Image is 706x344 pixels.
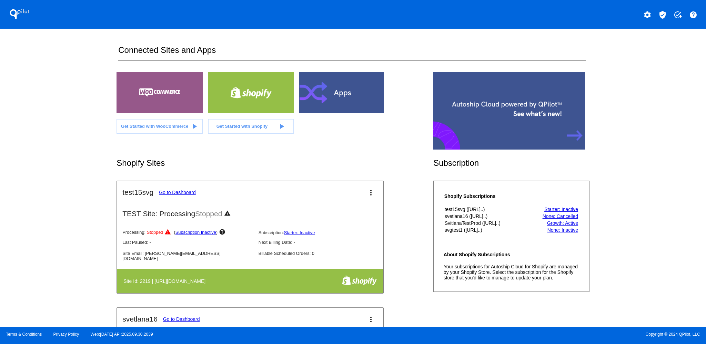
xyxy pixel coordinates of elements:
[219,229,227,237] mat-icon: help
[359,332,700,337] span: Copyright © 2024 QPilot, LLC
[122,229,253,237] p: Processing:
[444,193,526,199] h4: Shopify Subscriptions
[444,252,579,257] h4: About Shopify Subscriptions
[159,190,196,195] a: Go to Dashboard
[117,119,203,134] a: Get Started with WooCommerce
[689,11,697,19] mat-icon: help
[284,230,315,235] a: Starter: Inactive
[122,240,253,245] p: Last Paused: -
[367,189,375,197] mat-icon: more_vert
[117,204,383,218] h2: TEST Site: Processing
[190,122,199,131] mat-icon: play_arrow
[195,210,222,218] span: Stopped
[175,230,216,235] a: Subscription Inactive
[643,11,652,19] mat-icon: settings
[117,158,433,168] h2: Shopify Sites
[118,45,586,61] h2: Connected Sites and Apps
[164,229,173,237] mat-icon: warning
[224,210,232,218] mat-icon: warning
[444,213,526,219] th: svetlana16 ([URL]..)
[121,124,188,129] span: Get Started with WooCommerce
[259,230,389,235] p: Subscription:
[342,275,377,286] img: f8a94bdc-cb89-4d40-bdcd-a0261eff8977
[433,158,589,168] h2: Subscription
[543,213,578,219] a: None: Cancelled
[547,227,578,233] a: None: Inactive
[547,220,578,226] a: Growth: Active
[259,251,389,256] p: Billable Scheduled Orders: 0
[259,240,389,245] p: Next Billing Date: -
[216,124,268,129] span: Get Started with Shopify
[444,227,526,233] th: svgtest1 ([URL]..)
[123,278,209,284] h4: Site Id: 2219 | [URL][DOMAIN_NAME]
[122,251,253,261] p: Site Email: [PERSON_NAME][EMAIL_ADDRESS][DOMAIN_NAME]
[163,316,200,322] a: Go to Dashboard
[367,315,375,324] mat-icon: more_vert
[91,332,153,337] a: Web:[DATE] API:2025.09.30.2039
[208,119,294,134] a: Get Started with Shopify
[444,220,526,226] th: SvitlanaTestProd ([URL]..)
[122,315,158,323] h2: svetlana16
[6,332,42,337] a: Terms & Conditions
[6,7,33,21] h1: QPilot
[53,332,79,337] a: Privacy Policy
[174,230,218,235] span: ( )
[444,206,526,212] th: test15svg ([URL]..)
[278,122,286,131] mat-icon: play_arrow
[444,264,579,280] p: Your subscriptions for Autoship Cloud for Shopify are managed by your Shopify Store. Select the s...
[674,11,682,19] mat-icon: add_task
[147,230,163,235] span: Stopped
[544,207,578,212] a: Starter: Inactive
[658,11,667,19] mat-icon: verified_user
[122,188,153,197] h2: test15svg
